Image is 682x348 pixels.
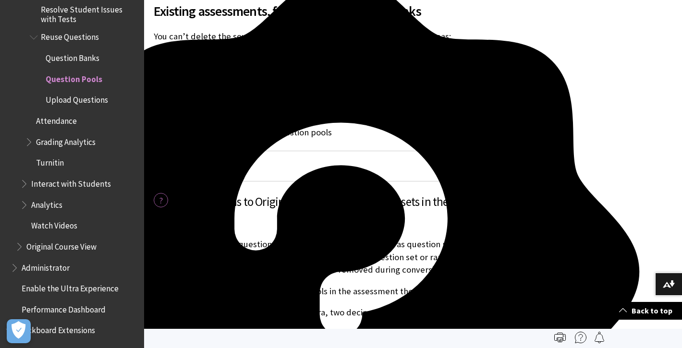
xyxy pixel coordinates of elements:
[36,113,77,126] span: Attendance
[22,280,119,293] span: Enable the Ultra Experience
[154,1,530,21] span: Existing assessments, folders, and question banks
[612,302,682,320] a: Back to top
[575,332,586,343] img: More help
[7,319,31,343] button: Open Preferences
[31,176,111,189] span: Interact with Students
[22,301,106,314] span: Performance Dashboard
[41,29,99,42] span: Reuse Questions
[154,30,530,43] p: You can’t delete the source assessments for question pools from these areas:
[26,239,97,252] span: Original Course View
[184,111,530,124] li: Folders that contain source assessments for question pools
[36,134,96,147] span: Grading Analytics
[154,89,530,102] p: You also can't delete these items:
[154,238,530,276] p: Your Original course's question sets and random blocks appear as question pools after conversion....
[594,332,605,343] img: Follow this page
[46,50,99,63] span: Question Banks
[184,126,530,139] li: Question banks used in question pools
[17,323,95,336] span: Blackboard Extensions
[31,217,77,230] span: Watch Videos
[41,1,137,24] span: Resolve Student Issues with Tests
[22,260,70,273] span: Administrator
[554,332,566,343] img: Print
[184,67,530,80] li: Gradebook views
[154,285,530,298] p: You can only access your Ultra question pools in the assessment they appear in.
[184,52,530,65] li: Course Content page
[173,193,530,229] span: What happens to Original Course View questions sets in the Ultra Course View?
[46,71,102,84] span: Question Pools
[46,92,108,105] span: Upload Questions
[36,155,64,168] span: Turnitin
[154,306,530,319] p: When you convert an Original course to Ultra, two decimal places carry over.
[31,197,62,210] span: Analytics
